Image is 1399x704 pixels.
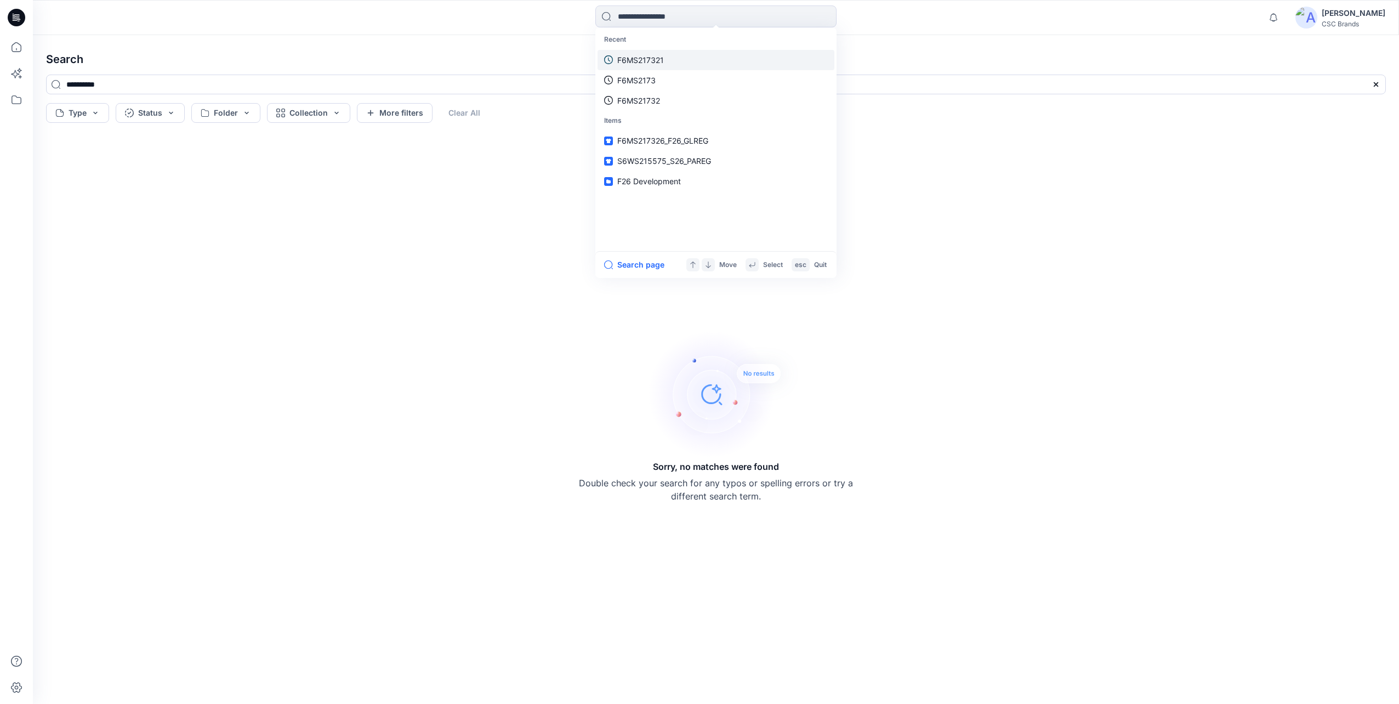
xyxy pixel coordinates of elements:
a: F26 Development [598,171,834,191]
p: Quit [814,259,827,271]
button: Collection [267,103,350,123]
button: More filters [357,103,433,123]
span: S6WS215575_S26_PAREG [617,156,711,166]
a: F6MS217321 [598,50,834,70]
button: Status [116,103,185,123]
img: avatar [1295,7,1317,29]
div: CSC Brands [1322,20,1385,28]
a: F6MS21732 [598,90,834,111]
a: F6MS2173 [598,70,834,90]
p: Recent [598,30,834,50]
p: Double check your search for any typos or spelling errors or try a different search term. [579,476,853,503]
p: F6MS2173 [617,75,656,86]
button: Search page [604,258,664,271]
h5: Sorry, no matches were found [653,460,779,473]
h4: Search [37,44,1395,75]
span: F6MS217326_F26_GLREG [617,136,708,145]
button: Type [46,103,109,123]
a: F6MS217326_F26_GLREG [598,130,834,151]
p: F6MS21732 [617,95,660,106]
span: F26 Development [617,177,681,186]
p: Select [763,259,783,271]
p: esc [795,259,806,271]
img: Sorry, no matches were found [648,328,801,460]
div: [PERSON_NAME] [1322,7,1385,20]
p: Items [598,111,834,131]
p: F6MS217321 [617,54,664,66]
a: S6WS215575_S26_PAREG [598,151,834,171]
p: Move [719,259,737,271]
button: Folder [191,103,260,123]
